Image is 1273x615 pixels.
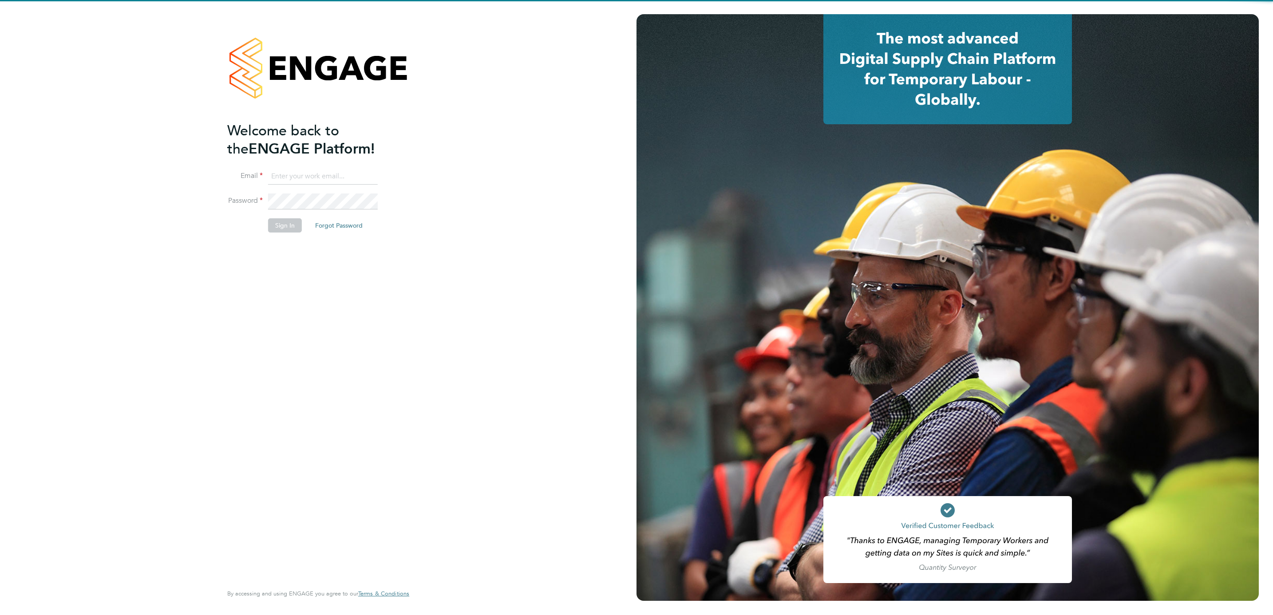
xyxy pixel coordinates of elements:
button: Sign In [268,218,302,233]
h2: ENGAGE Platform! [227,122,400,158]
span: By accessing and using ENGAGE you agree to our [227,590,409,597]
a: Terms & Conditions [358,590,409,597]
input: Enter your work email... [268,169,378,185]
span: Welcome back to the [227,122,339,158]
label: Email [227,171,263,181]
label: Password [227,196,263,205]
button: Forgot Password [308,218,370,233]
